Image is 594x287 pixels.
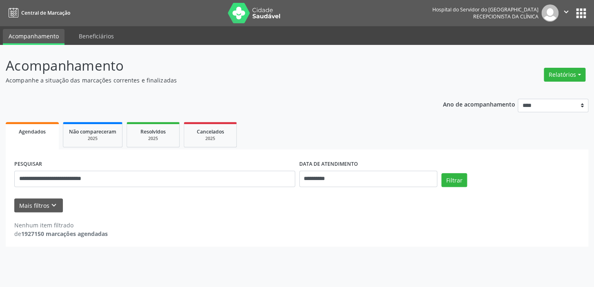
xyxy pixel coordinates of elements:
p: Ano de acompanhamento [443,99,515,109]
strong: 1927150 marcações agendadas [21,230,108,238]
div: 2025 [69,136,116,142]
p: Acompanhamento [6,56,414,76]
div: de [14,229,108,238]
button: apps [574,6,588,20]
a: Central de Marcação [6,6,70,20]
span: Agendados [19,128,46,135]
label: PESQUISAR [14,158,42,171]
div: 2025 [190,136,231,142]
span: Resolvidos [140,128,166,135]
a: Beneficiários [73,29,120,43]
button:  [558,4,574,22]
div: Nenhum item filtrado [14,221,108,229]
span: Não compareceram [69,128,116,135]
span: Central de Marcação [21,9,70,16]
img: img [541,4,558,22]
i:  [562,7,571,16]
button: Mais filtroskeyboard_arrow_down [14,198,63,213]
span: Recepcionista da clínica [473,13,538,20]
p: Acompanhe a situação das marcações correntes e finalizadas [6,76,414,85]
div: 2025 [133,136,174,142]
i: keyboard_arrow_down [49,201,58,210]
span: Cancelados [197,128,224,135]
button: Filtrar [441,173,467,187]
button: Relatórios [544,68,585,82]
a: Acompanhamento [3,29,65,45]
label: DATA DE ATENDIMENTO [299,158,358,171]
div: Hospital do Servidor do [GEOGRAPHIC_DATA] [432,6,538,13]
